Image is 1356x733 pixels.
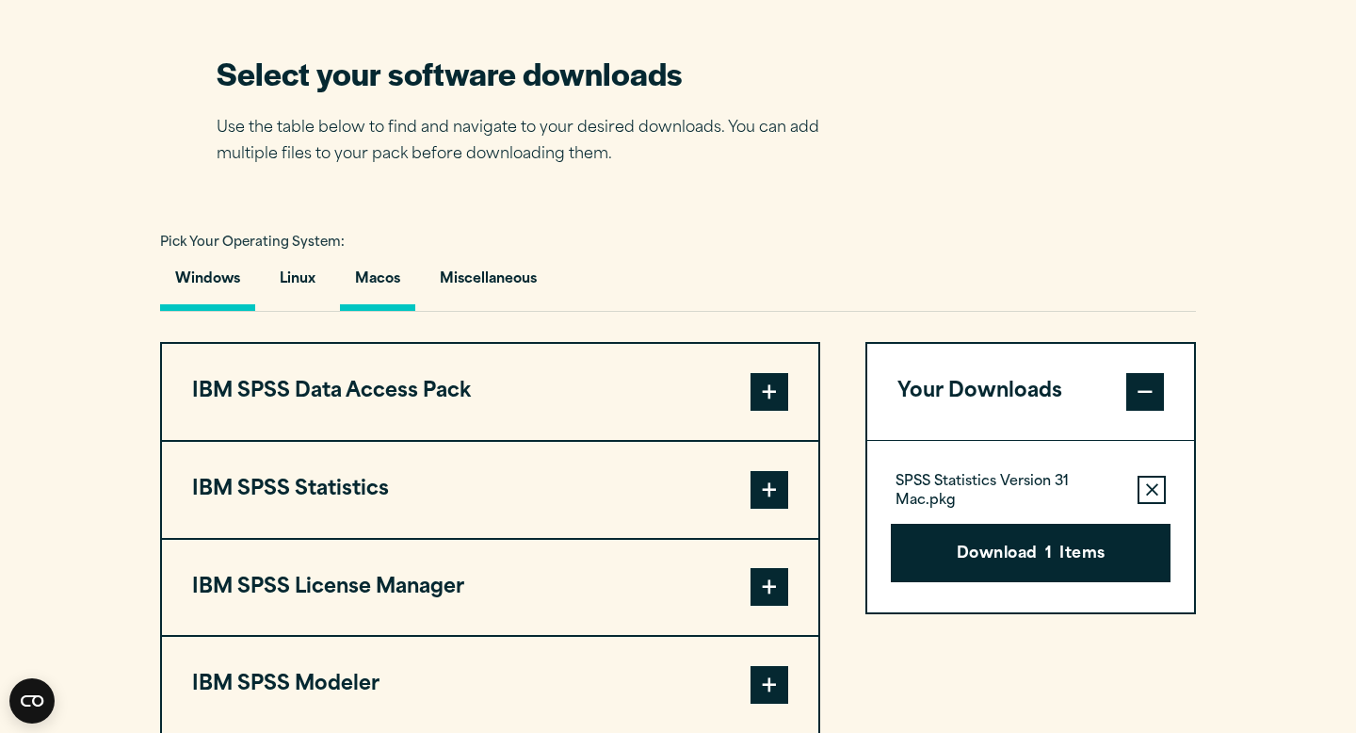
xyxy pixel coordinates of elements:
[867,440,1194,612] div: Your Downloads
[9,678,55,724] button: Open CMP widget
[162,540,818,636] button: IBM SPSS License Manager
[1045,543,1052,567] span: 1
[162,442,818,538] button: IBM SPSS Statistics
[217,115,847,170] p: Use the table below to find and navigate to your desired downloads. You can add multiple files to...
[867,344,1194,440] button: Your Downloads
[162,344,818,440] button: IBM SPSS Data Access Pack
[160,236,345,249] span: Pick Your Operating System:
[340,257,415,311] button: Macos
[425,257,552,311] button: Miscellaneous
[265,257,331,311] button: Linux
[217,52,847,94] h2: Select your software downloads
[162,637,818,733] button: IBM SPSS Modeler
[896,473,1122,511] p: SPSS Statistics Version 31 Mac.pkg
[891,524,1170,582] button: Download1Items
[160,257,255,311] button: Windows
